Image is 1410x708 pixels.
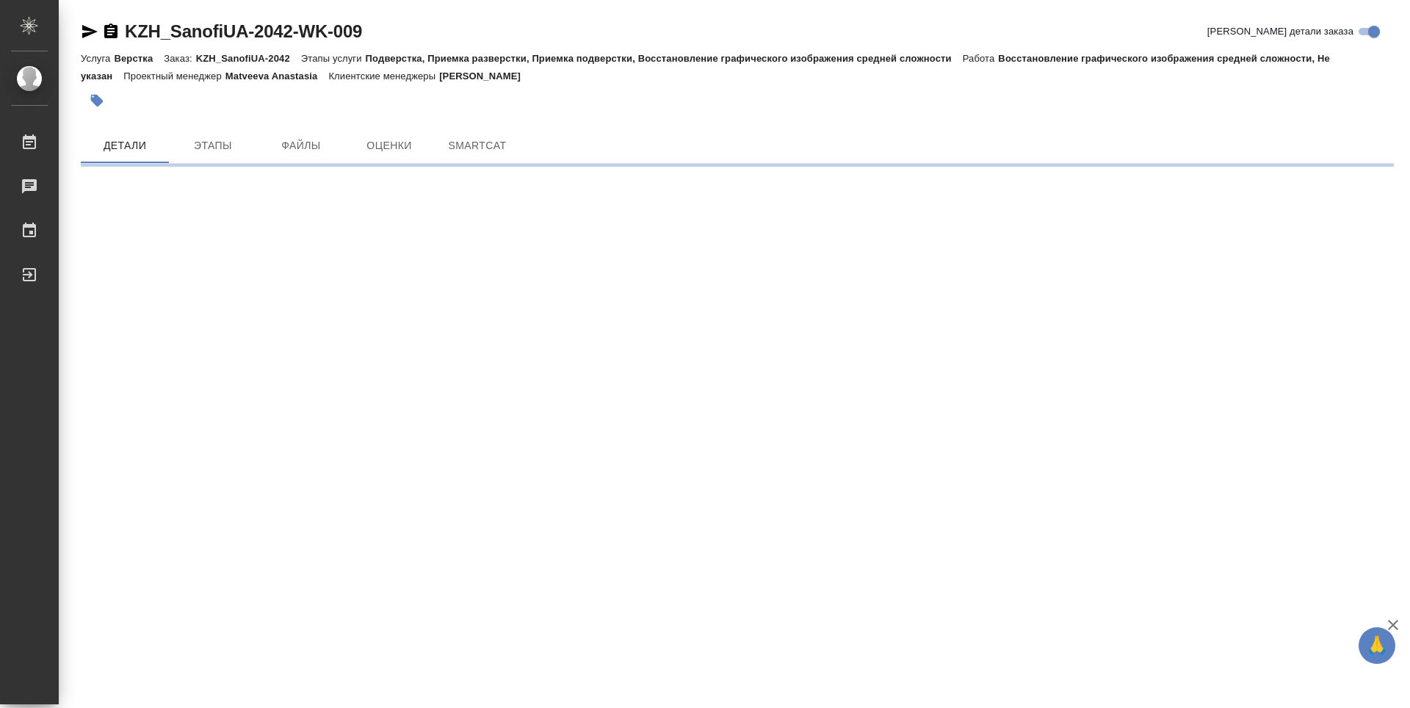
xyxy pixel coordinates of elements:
p: Клиентские менеджеры [328,71,439,82]
p: KZH_SanofiUA-2042 [196,53,301,64]
a: KZH_SanofiUA-2042-WK-009 [125,21,362,41]
button: Скопировать ссылку для ЯМессенджера [81,23,98,40]
span: Детали [90,137,160,155]
p: Услуга [81,53,114,64]
button: Добавить тэг [81,84,113,117]
span: Файлы [266,137,336,155]
span: [PERSON_NAME] детали заказа [1207,24,1353,39]
span: Оценки [354,137,424,155]
p: Работа [963,53,999,64]
p: Этапы услуги [301,53,366,64]
p: Заказ: [164,53,195,64]
span: Этапы [178,137,248,155]
p: Подверстка, Приемка разверстки, Приемка подверстки, Восстановление графического изображения средн... [366,53,963,64]
button: 🙏 [1359,627,1395,664]
p: [PERSON_NAME] [439,71,532,82]
span: SmartCat [442,137,513,155]
button: Скопировать ссылку [102,23,120,40]
p: Проектный менеджер [123,71,225,82]
span: 🙏 [1364,630,1389,661]
p: Верстка [114,53,164,64]
p: Matveeva Anastasia [225,71,329,82]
